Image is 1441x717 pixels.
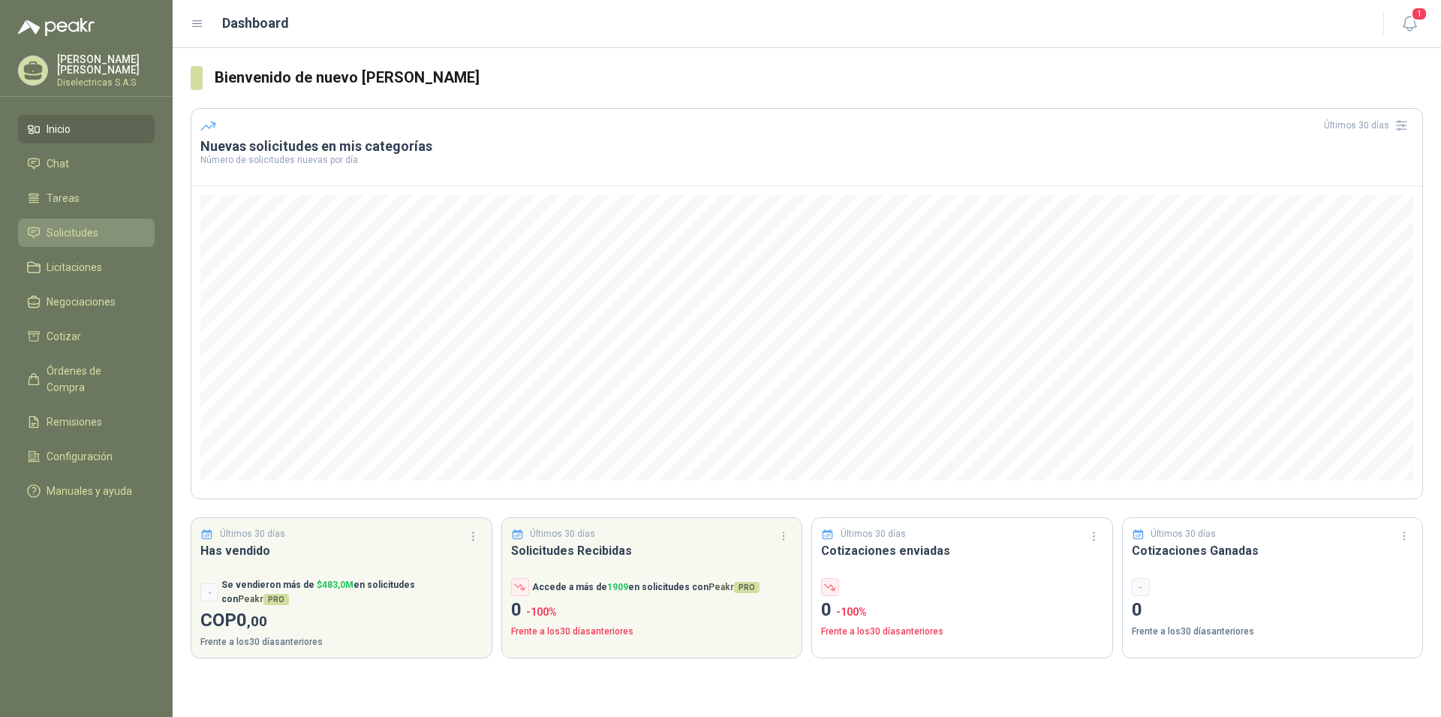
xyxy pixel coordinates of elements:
[18,184,155,212] a: Tareas
[511,596,793,625] p: 0
[18,149,155,178] a: Chat
[530,527,595,541] p: Últimos 30 días
[221,578,483,607] p: Se vendieron más de en solicitudes con
[18,253,155,282] a: Licitaciones
[47,363,140,396] span: Órdenes de Compra
[247,613,267,630] span: ,00
[1324,113,1413,137] div: Últimos 30 días
[607,582,628,592] span: 1909
[47,448,113,465] span: Configuración
[238,594,289,604] span: Peakr
[236,610,267,631] span: 0
[1132,578,1150,596] div: -
[222,13,289,34] h1: Dashboard
[200,607,483,635] p: COP
[47,328,81,345] span: Cotizar
[200,541,483,560] h3: Has vendido
[47,121,71,137] span: Inicio
[200,155,1413,164] p: Número de solicitudes nuevas por día
[821,596,1103,625] p: 0
[526,606,557,618] span: -100 %
[200,583,218,601] div: -
[47,224,98,241] span: Solicitudes
[18,477,155,505] a: Manuales y ayuda
[200,635,483,649] p: Frente a los 30 días anteriores
[47,190,80,206] span: Tareas
[47,155,69,172] span: Chat
[1132,625,1414,639] p: Frente a los 30 días anteriores
[1396,11,1423,38] button: 1
[18,218,155,247] a: Solicitudes
[511,541,793,560] h3: Solicitudes Recibidas
[18,442,155,471] a: Configuración
[18,357,155,402] a: Órdenes de Compra
[18,115,155,143] a: Inicio
[47,294,116,310] span: Negociaciones
[1132,541,1414,560] h3: Cotizaciones Ganadas
[263,594,289,605] span: PRO
[821,625,1103,639] p: Frente a los 30 días anteriores
[1151,527,1216,541] p: Últimos 30 días
[708,582,760,592] span: Peakr
[1132,596,1414,625] p: 0
[215,66,1423,89] h3: Bienvenido de nuevo [PERSON_NAME]
[57,54,155,75] p: [PERSON_NAME] [PERSON_NAME]
[47,483,132,499] span: Manuales y ayuda
[734,582,760,593] span: PRO
[1411,7,1427,21] span: 1
[47,259,102,276] span: Licitaciones
[836,606,867,618] span: -100 %
[200,137,1413,155] h3: Nuevas solicitudes en mis categorías
[18,18,95,36] img: Logo peakr
[18,288,155,316] a: Negociaciones
[532,580,760,595] p: Accede a más de en solicitudes con
[317,580,353,590] span: $ 483,0M
[220,527,285,541] p: Últimos 30 días
[511,625,793,639] p: Frente a los 30 días anteriores
[18,322,155,351] a: Cotizar
[821,541,1103,560] h3: Cotizaciones enviadas
[57,78,155,87] p: Diselectricas S.A.S
[47,414,102,430] span: Remisiones
[841,527,906,541] p: Últimos 30 días
[18,408,155,436] a: Remisiones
